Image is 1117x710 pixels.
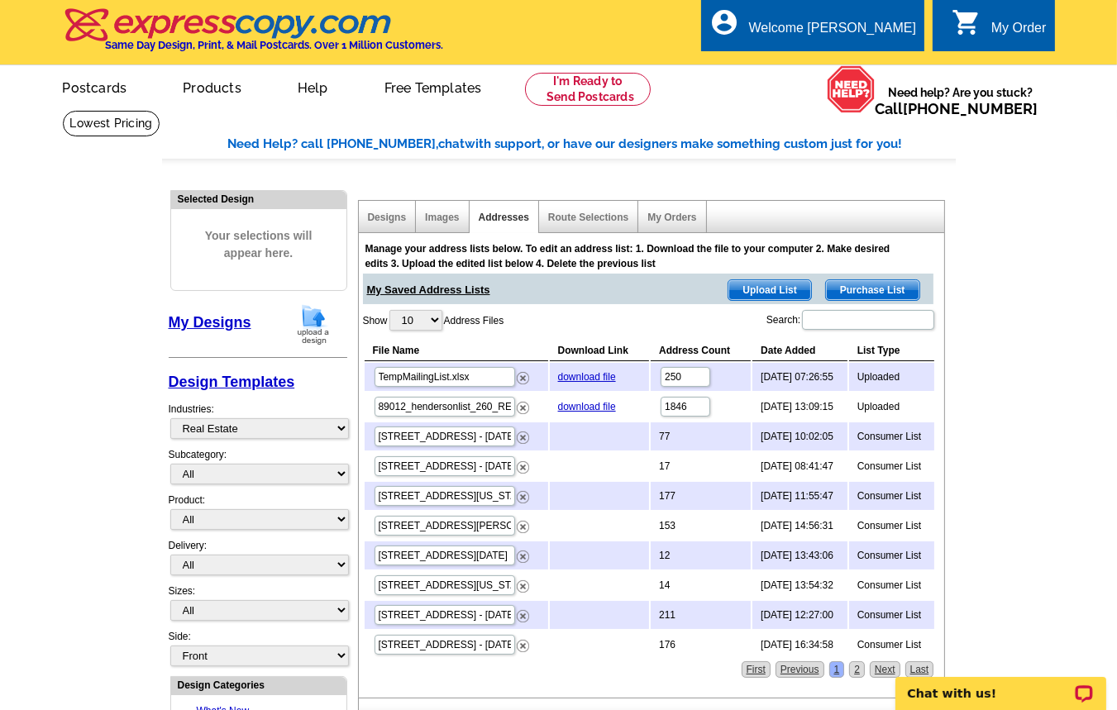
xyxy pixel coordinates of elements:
[826,280,919,300] span: Purchase List
[228,135,956,154] div: Need Help? call [PHONE_NUMBER], with support, or have our designers make something custom just fo...
[849,571,935,599] td: Consumer List
[849,422,935,450] td: Consumer List
[106,39,444,51] h4: Same Day Design, Print, & Mail Postcards. Over 1 Million Customers.
[365,241,903,271] div: Manage your address lists below. To edit an address list: 1. Download the file to your computer 2...
[752,631,847,659] td: [DATE] 16:34:58
[651,631,751,659] td: 176
[752,422,847,450] td: [DATE] 10:02:05
[952,7,981,37] i: shopping_cart
[742,661,771,678] a: First
[169,374,295,390] a: Design Templates
[651,571,751,599] td: 14
[849,512,935,540] td: Consumer List
[766,308,936,331] label: Search:
[517,428,529,440] a: Remove this list
[517,398,529,410] a: Remove this list
[169,493,347,538] div: Product:
[651,452,751,480] td: 17
[849,341,935,361] th: List Type
[169,538,347,584] div: Delivery:
[752,571,847,599] td: [DATE] 13:54:32
[517,640,529,652] img: delete.png
[849,482,935,510] td: Consumer List
[368,212,407,223] a: Designs
[752,341,847,361] th: Date Added
[169,314,251,331] a: My Designs
[517,610,529,622] img: delete.png
[558,401,616,412] a: download file
[63,20,444,51] a: Same Day Design, Print, & Mail Postcards. Over 1 Million Customers.
[479,212,529,223] a: Addresses
[829,661,845,678] a: 1
[517,369,529,380] a: Remove this list
[517,636,529,648] a: Remove this list
[876,100,1038,117] span: Call
[184,211,334,279] span: Your selections will appear here.
[849,541,935,569] td: Consumer List
[728,280,810,300] span: Upload List
[752,482,847,510] td: [DATE] 11:55:47
[367,274,490,298] span: My Saved Address Lists
[849,363,935,391] td: Uploaded
[169,584,347,629] div: Sizes:
[517,402,529,414] img: delete.png
[647,212,696,223] a: My Orders
[870,661,900,678] a: Next
[849,452,935,480] td: Consumer List
[517,431,529,444] img: delete.png
[752,541,847,569] td: [DATE] 13:43:06
[651,512,751,540] td: 153
[849,393,935,421] td: Uploaded
[363,308,504,332] label: Show Address Files
[517,607,529,618] a: Remove this list
[271,67,355,106] a: Help
[752,601,847,629] td: [DATE] 12:27:00
[802,310,934,330] input: Search:
[171,677,346,693] div: Design Categories
[752,452,847,480] td: [DATE] 08:41:47
[904,100,1038,117] a: [PHONE_NUMBER]
[517,488,529,499] a: Remove this list
[752,393,847,421] td: [DATE] 13:09:15
[517,461,529,474] img: delete.png
[558,371,616,383] a: download file
[425,212,459,223] a: Images
[36,67,154,106] a: Postcards
[876,84,1047,117] span: Need help? Are you stuck?
[171,191,346,207] div: Selected Design
[517,491,529,503] img: delete.png
[169,393,347,447] div: Industries:
[517,577,529,588] a: Remove this list
[651,422,751,450] td: 77
[550,341,649,361] th: Download Link
[651,601,751,629] td: 211
[952,18,1047,39] a: shopping_cart My Order
[517,547,529,559] a: Remove this list
[358,67,508,106] a: Free Templates
[517,372,529,384] img: delete.png
[517,550,529,563] img: delete.png
[365,341,548,361] th: File Name
[156,67,268,106] a: Products
[849,601,935,629] td: Consumer List
[709,7,739,37] i: account_circle
[651,541,751,569] td: 12
[752,512,847,540] td: [DATE] 14:56:31
[849,631,935,659] td: Consumer List
[517,517,529,529] a: Remove this list
[749,21,916,44] div: Welcome [PERSON_NAME]
[389,310,442,331] select: ShowAddress Files
[548,212,628,223] a: Route Selections
[651,341,751,361] th: Address Count
[991,21,1047,44] div: My Order
[776,661,824,678] a: Previous
[292,303,335,345] img: upload-design
[517,580,529,593] img: delete.png
[827,65,876,113] img: help
[517,458,529,469] a: Remove this list
[849,661,865,678] a: 2
[651,482,751,510] td: 177
[439,136,465,151] span: chat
